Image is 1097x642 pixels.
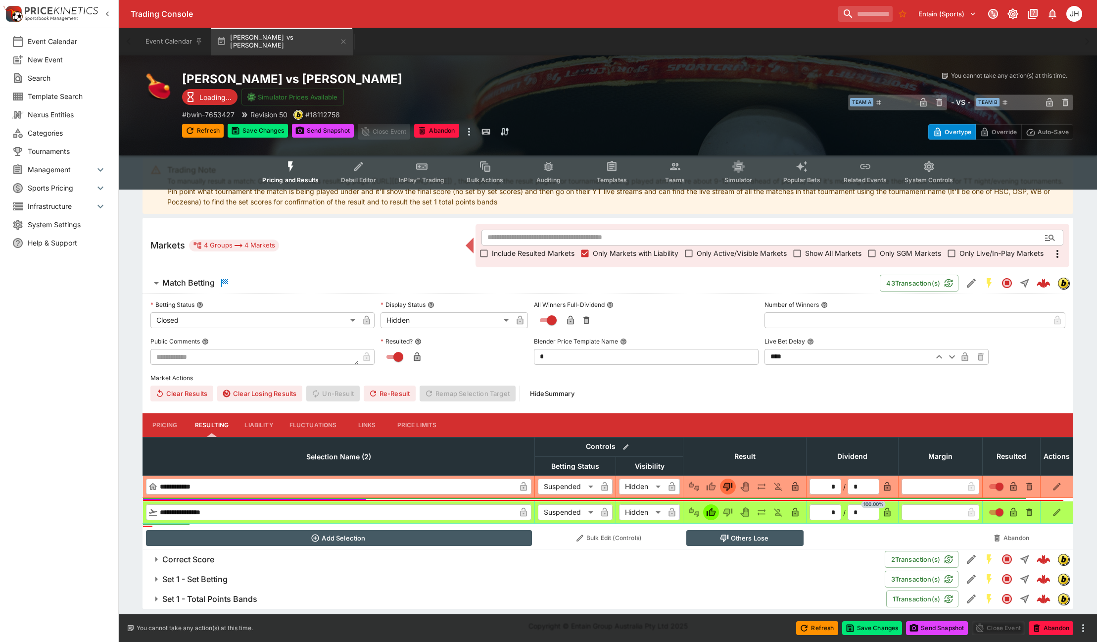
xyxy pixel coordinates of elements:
[906,621,968,635] button: Send Snapshot
[998,570,1016,588] button: Closed
[150,386,213,401] button: Clear Results
[1041,229,1059,247] button: Open
[619,479,664,494] div: Hidden
[597,176,627,184] span: Templates
[807,437,899,475] th: Dividend
[992,127,1017,137] p: Override
[620,441,632,453] button: Bulk edit
[389,413,445,437] button: Price Limits
[1044,5,1061,23] button: Notifications
[1024,5,1042,23] button: Documentation
[196,301,203,308] button: Betting Status
[980,590,998,608] button: SGM Enabled
[187,413,237,437] button: Resulting
[1077,622,1089,634] button: more
[686,479,702,494] button: Not Set
[1057,277,1069,289] div: bwin
[228,124,288,138] button: Save Changes
[962,550,980,568] button: Edit Detail
[861,501,886,508] span: 100.00%
[202,338,209,345] button: Public Comments
[241,89,344,105] button: Simulator Prices Available
[1034,589,1053,609] a: 867592ab-0232-4d50-8415-9d98b48c46f2
[28,128,106,138] span: Categories
[593,248,678,258] span: Only Markets with Liability
[1037,572,1050,586] div: 5667da90-1ed3-46e1-b6d2-422d3d6e6414
[1037,592,1050,606] img: logo-cerberus--red.svg
[1058,593,1069,604] img: bwin
[624,460,675,472] span: Visibility
[492,248,574,258] span: Include Resulted Markets
[928,124,976,140] button: Overtype
[140,28,209,55] button: Event Calendar
[697,248,787,258] span: Only Active/Visible Markets
[805,248,861,258] span: Show All Markets
[3,4,23,24] img: PriceKinetics Logo
[305,109,340,120] p: Copy To Clipboard
[1034,273,1053,293] a: 51d950ff-e621-47d8-a75e-3f303818e2b3
[415,338,422,345] button: Resulted?
[912,6,982,22] button: Select Tenant
[428,301,434,308] button: Display Status
[345,413,389,437] button: Links
[850,98,873,106] span: Team A
[193,240,275,251] div: 4 Groups 4 Markets
[1001,573,1013,585] svg: Closed
[770,479,786,494] button: Eliminated In Play
[842,621,903,635] button: Save Changes
[534,300,605,309] p: All Winners Full-Dividend
[945,127,971,137] p: Overtype
[1021,124,1073,140] button: Auto-Save
[1016,590,1034,608] button: Straight
[1001,277,1013,289] svg: Closed
[959,248,1044,258] span: Only Live/In-Play Markets
[143,273,880,293] button: Match Betting
[150,371,1065,386] label: Market Actions
[980,570,998,588] button: SGM Enabled
[1037,552,1050,566] div: 3c80036e-18b5-4c86-98f4-2da03e3eca96
[28,73,106,83] span: Search
[998,590,1016,608] button: Closed
[150,312,359,328] div: Closed
[783,176,820,184] span: Popular Bets
[770,504,786,520] button: Eliminated In Play
[880,275,958,292] button: 43Transaction(s)
[843,507,846,518] div: /
[162,278,215,288] h6: Match Betting
[1034,569,1053,589] a: 5667da90-1ed3-46e1-b6d2-422d3d6e6414
[381,337,413,346] p: Resulted?
[838,6,893,22] input: search
[665,176,685,184] span: Teams
[381,312,512,328] div: Hidden
[1051,248,1063,260] svg: More
[951,71,1067,80] p: You cannot take any action(s) at this time.
[540,460,610,472] span: Betting Status
[844,176,887,184] span: Related Events
[143,413,187,437] button: Pricing
[143,569,885,589] button: Set 1 - Set Betting
[199,92,232,102] p: Loading...
[1037,276,1050,290] div: 51d950ff-e621-47d8-a75e-3f303818e2b3
[162,594,257,604] h6: Set 1 - Total Points Bands
[143,549,885,569] button: Correct Score
[899,437,983,475] th: Margin
[720,504,736,520] button: Lose
[1037,552,1050,566] img: logo-cerberus--red.svg
[306,386,359,401] span: Un-Result
[895,6,910,22] button: No Bookmarks
[764,300,819,309] p: Number of Winners
[143,589,886,609] button: Set 1 - Total Points Bands
[607,301,614,308] button: All Winners Full-Dividend
[1016,274,1034,292] button: Straight
[182,71,628,87] h2: Copy To Clipboard
[951,97,970,107] h6: - VS -
[364,386,416,401] button: Re-Result
[536,176,561,184] span: Auditing
[703,504,719,520] button: Win
[1058,278,1069,289] img: bwin
[1037,572,1050,586] img: logo-cerberus--red.svg
[28,36,106,47] span: Event Calendar
[414,124,459,138] button: Abandon
[524,386,580,401] button: HideSummary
